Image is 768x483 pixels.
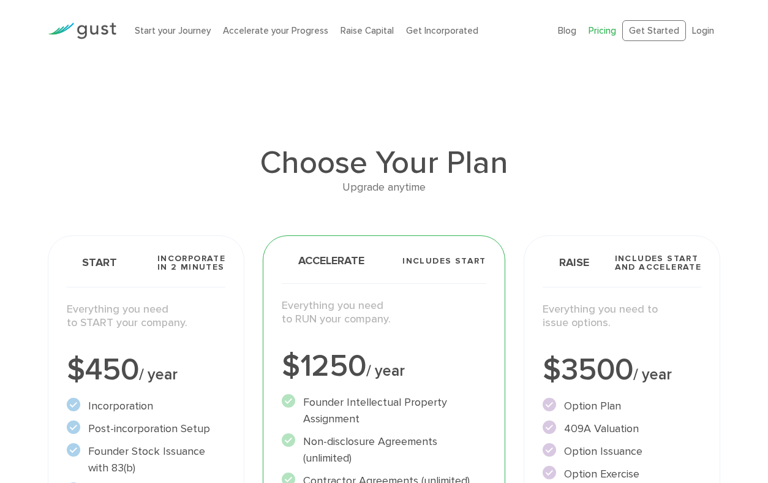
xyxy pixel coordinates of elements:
li: Option Issuance [543,443,702,460]
li: Incorporation [67,398,226,414]
li: Founder Intellectual Property Assignment [282,394,486,427]
div: $1250 [282,351,486,382]
span: Accelerate [282,256,364,267]
p: Everything you need to RUN your company. [282,299,486,327]
a: Start your Journey [135,25,211,36]
li: Option Exercise [543,466,702,482]
a: Pricing [589,25,616,36]
div: $3500 [543,355,702,386]
p: Everything you need to START your company. [67,303,226,330]
a: Raise Capital [341,25,394,36]
a: Get Incorporated [406,25,478,36]
li: Option Plan [543,398,702,414]
a: Blog [558,25,576,36]
a: Login [692,25,714,36]
span: Incorporate in 2 Minutes [157,254,225,272]
div: $450 [67,355,226,386]
li: Non-disclosure Agreements (unlimited) [282,433,486,466]
li: 409A Valuation [543,420,702,437]
li: Founder Stock Issuance with 83(b) [67,443,226,476]
img: Gust Logo [48,23,116,39]
span: Includes START [402,257,486,265]
span: / year [366,362,405,380]
span: Start [67,256,117,269]
div: Upgrade anytime [48,179,721,197]
p: Everything you need to issue options. [543,303,702,330]
a: Accelerate your Progress [223,25,328,36]
span: Raise [543,256,589,269]
h1: Choose Your Plan [48,147,721,179]
span: / year [633,365,672,384]
a: Get Started [622,20,686,42]
span: / year [139,365,178,384]
li: Post-incorporation Setup [67,420,226,437]
span: Includes START and ACCELERATE [615,254,702,272]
